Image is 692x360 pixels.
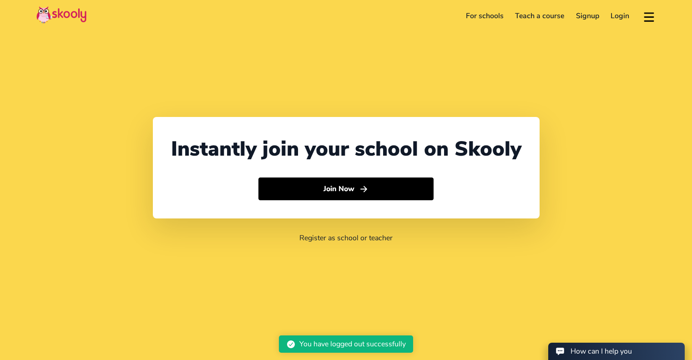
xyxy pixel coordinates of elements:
[642,9,656,24] button: menu outline
[605,9,636,23] a: Login
[299,233,393,243] a: Register as school or teacher
[460,9,510,23] a: For schools
[286,340,296,349] ion-icon: checkmark circle
[36,6,86,24] img: Skooly
[171,135,521,163] div: Instantly join your school on Skooly
[258,177,434,200] button: Join Nowarrow forward outline
[359,184,369,194] ion-icon: arrow forward outline
[509,9,570,23] a: Teach a course
[299,339,406,349] div: You have logged out successfully
[570,9,605,23] a: Signup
